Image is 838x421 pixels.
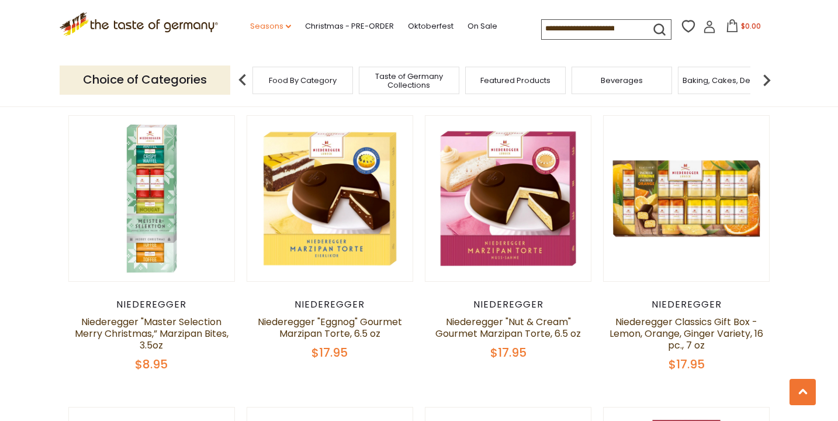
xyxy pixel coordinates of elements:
a: Baking, Cakes, Desserts [683,76,773,85]
a: Featured Products [480,76,550,85]
a: Seasons [250,20,291,33]
a: On Sale [468,20,497,33]
img: Niederegger "Master Selection Merry Christmas,” Marzipan Bites, 3.5oz [69,116,234,281]
a: Food By Category [269,76,337,85]
a: Beverages [601,76,643,85]
div: Niederegger [603,299,770,310]
a: Christmas - PRE-ORDER [305,20,394,33]
span: $17.95 [490,344,527,361]
span: $0.00 [741,21,761,31]
a: Taste of Germany Collections [362,72,456,89]
span: $8.95 [135,356,168,372]
span: $17.95 [669,356,705,372]
img: Niederegger "Nut & Cream" Gourmet Marzipan Torte, 6.5 oz [425,116,591,281]
a: Niederegger "Nut & Cream" Gourmet Marzipan Torte, 6.5 oz [435,315,581,340]
div: Niederegger [68,299,235,310]
a: Niederegger "Eggnog" Gourmet Marzipan Torte, 6.5 oz [258,315,402,340]
img: Niederegger Classics Gift Box -Lemon, Orange, Ginger Variety, 16 pc., 7 oz [604,116,769,281]
a: Niederegger Classics Gift Box -Lemon, Orange, Ginger Variety, 16 pc., 7 oz [610,315,763,352]
span: $17.95 [311,344,348,361]
button: $0.00 [718,19,768,37]
a: Niederegger "Master Selection Merry Christmas,” Marzipan Bites, 3.5oz [75,315,228,352]
a: Oktoberfest [408,20,453,33]
img: Niederegger "Eggnog" Gourmet Marzipan Torte, 6.5 oz [247,116,413,281]
img: previous arrow [231,68,254,92]
img: next arrow [755,68,778,92]
p: Choice of Categories [60,65,230,94]
div: Niederegger [425,299,591,310]
div: Niederegger [247,299,413,310]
